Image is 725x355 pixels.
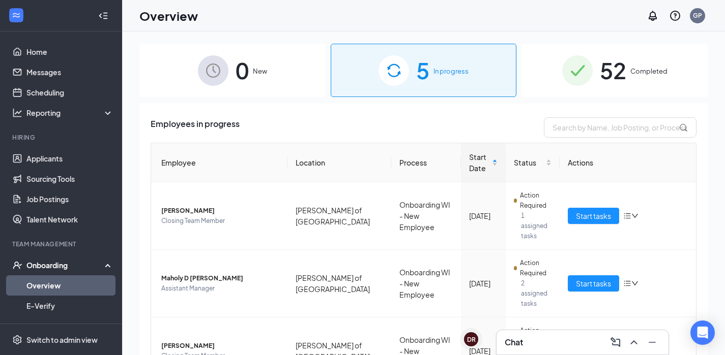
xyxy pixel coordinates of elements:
span: down [631,280,639,287]
span: down [631,212,639,219]
button: Minimize [644,334,660,350]
a: Job Postings [26,189,113,209]
button: ComposeMessage [607,334,624,350]
div: Onboarding [26,260,105,270]
span: [PERSON_NAME] [161,206,279,216]
div: Open Intercom Messenger [690,320,715,345]
th: Status [506,143,560,182]
td: Onboarding WI - New Employee [391,182,461,250]
svg: Analysis [12,108,22,118]
h1: Overview [139,7,198,24]
span: In progress [433,66,469,76]
span: 52 [600,53,626,88]
span: 0 [236,53,249,88]
span: Start tasks [576,278,611,289]
input: Search by Name, Job Posting, or Process [544,117,697,138]
a: Sourcing Tools [26,169,113,189]
th: Process [391,143,461,182]
a: Messages [26,62,113,82]
div: Hiring [12,133,111,142]
svg: Collapse [98,11,108,21]
a: Overview [26,275,113,296]
th: Actions [560,143,696,182]
span: Maholy D [PERSON_NAME] [161,273,279,283]
div: GP [693,11,702,20]
td: [PERSON_NAME] of [GEOGRAPHIC_DATA] [287,182,391,250]
span: [PERSON_NAME] [161,341,279,351]
span: Action Required [520,326,552,346]
svg: QuestionInfo [669,10,681,22]
span: Status [514,157,544,168]
span: Assistant Manager [161,283,279,294]
span: Completed [630,66,668,76]
span: 5 [416,53,429,88]
svg: UserCheck [12,260,22,270]
div: Team Management [12,240,111,248]
span: Closing Team Member [161,216,279,226]
button: Start tasks [568,208,619,224]
div: Switch to admin view [26,335,98,345]
span: Start tasks [576,210,611,221]
svg: ComposeMessage [610,336,622,348]
div: Reporting [26,108,114,118]
div: [DATE] [469,278,498,289]
svg: Minimize [646,336,658,348]
a: E-Verify [26,296,113,316]
div: [DATE] [469,210,498,221]
h3: Chat [505,337,523,348]
svg: Settings [12,335,22,345]
span: bars [623,279,631,287]
th: Employee [151,143,287,182]
span: New [253,66,267,76]
span: Start Date [469,151,490,174]
th: Location [287,143,391,182]
a: Home [26,42,113,62]
span: Action Required [520,190,552,211]
div: DR [467,335,476,344]
svg: Notifications [647,10,659,22]
button: ChevronUp [626,334,642,350]
span: bars [623,212,631,220]
td: Onboarding WI - New Employee [391,250,461,317]
a: Scheduling [26,82,113,103]
td: [PERSON_NAME] of [GEOGRAPHIC_DATA] [287,250,391,317]
svg: WorkstreamLogo [11,10,21,20]
span: Employees in progress [151,117,240,138]
button: Start tasks [568,275,619,292]
span: 2 assigned tasks [521,278,552,309]
span: 1 assigned tasks [521,211,552,241]
span: Action Required [520,258,552,278]
a: Talent Network [26,209,113,230]
svg: ChevronUp [628,336,640,348]
a: Applicants [26,148,113,169]
a: Onboarding Documents [26,316,113,336]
